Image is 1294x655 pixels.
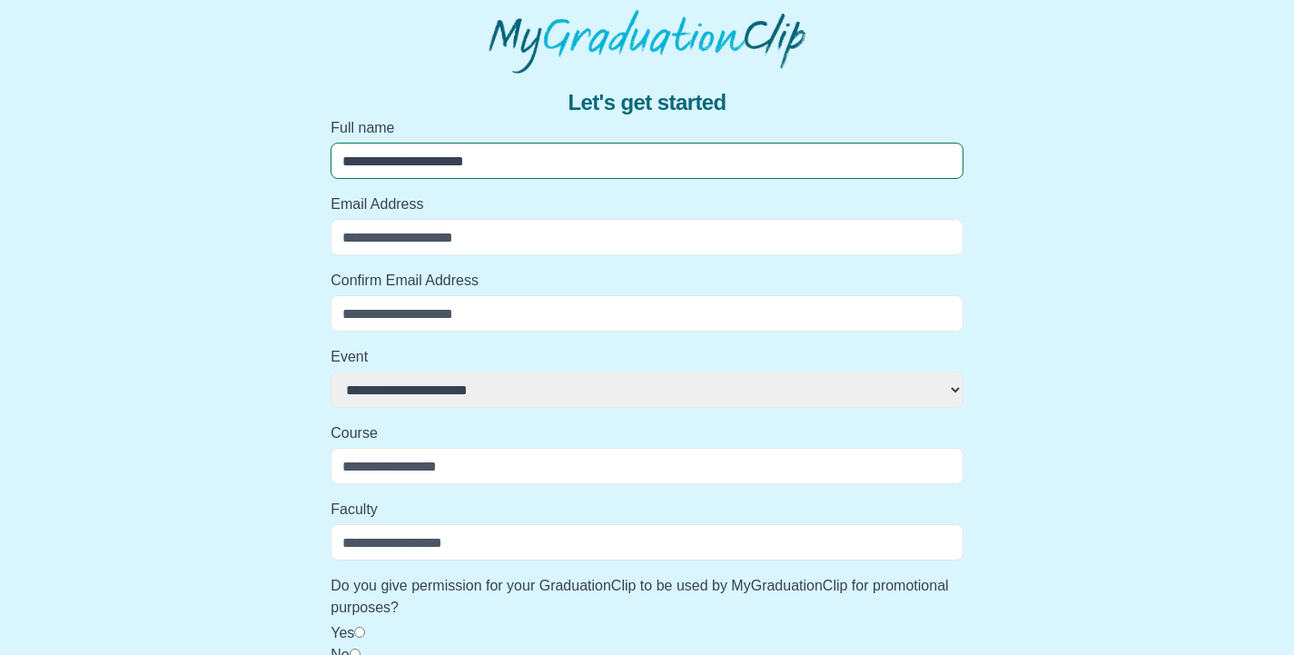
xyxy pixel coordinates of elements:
label: Do you give permission for your GraduationClip to be used by MyGraduationClip for promotional pur... [331,575,963,619]
label: Course [331,422,963,444]
label: Full name [331,117,963,139]
label: Yes [331,625,354,640]
span: Let's get started [568,88,726,117]
label: Email Address [331,194,963,215]
label: Faculty [331,499,963,521]
label: Event [331,346,963,368]
label: Confirm Email Address [331,270,963,292]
